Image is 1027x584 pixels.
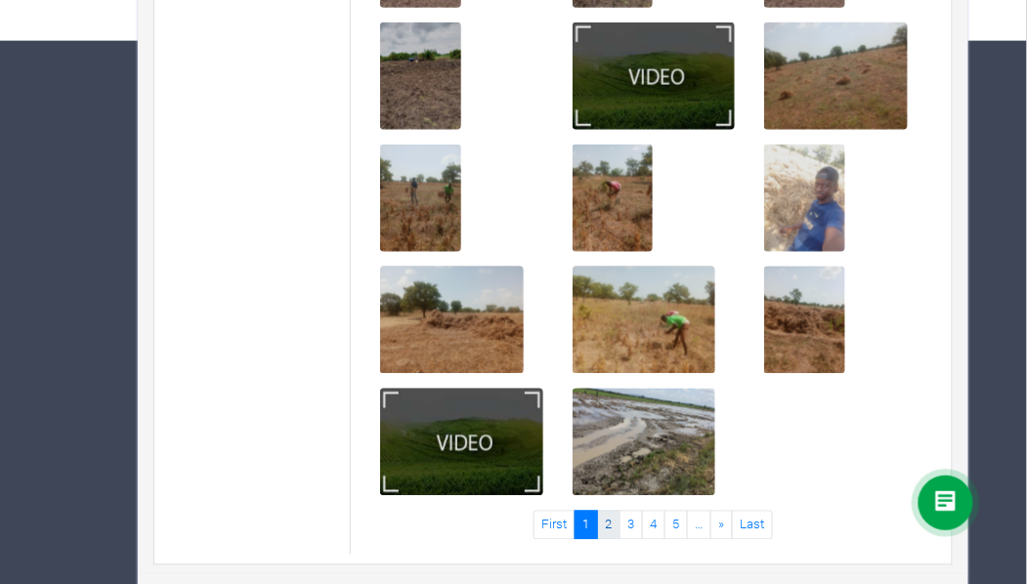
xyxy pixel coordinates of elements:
span: » [719,516,725,533]
a: 4 [642,511,665,539]
nav: Page Navigation [365,511,942,539]
a: 2 [597,511,620,539]
a: 5 [664,511,688,539]
a: First [534,511,576,539]
a: 3 [620,511,643,539]
a: … [687,511,711,539]
a: 1 [575,511,598,539]
a: Last [732,511,773,539]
